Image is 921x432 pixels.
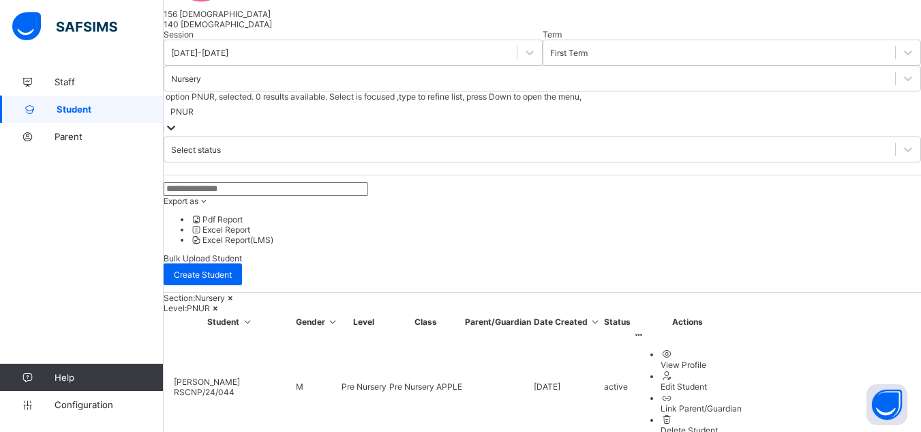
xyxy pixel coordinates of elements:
div: [DATE]-[DATE] [171,48,228,58]
img: safsims [12,12,117,41]
span: 156 [164,9,177,19]
th: Parent/Guardian [464,316,532,328]
span: RSCNP/24/044 [174,387,235,397]
span: Term [543,29,562,40]
span: Staff [55,76,164,87]
span: option PNUR, selected. [164,91,254,102]
div: Edit Student [661,381,742,392]
span: [DEMOGRAPHIC_DATA] [179,9,271,19]
span: Session [164,29,194,40]
div: First Term [550,48,588,58]
i: Sort in Ascending Order [327,317,339,327]
li: dropdown-list-item-null-0 [191,214,921,225]
span: Bulk Upload Student [164,253,242,263]
span: Student [57,104,164,115]
button: Open asap [866,384,907,425]
div: Nursery [171,74,201,84]
div: View Profile [661,360,742,370]
th: Student [166,316,294,328]
div: Link Parent/Guardian [661,403,742,414]
div: Select status [171,145,221,155]
span: Help [55,372,163,383]
th: Class [389,316,463,328]
span: active [604,381,628,392]
li: dropdown-list-item-null-2 [191,235,921,245]
span: 0 results available. Select is focused ,type to refine list, press Down to open the menu, [254,91,582,102]
span: [DEMOGRAPHIC_DATA] [181,19,272,29]
span: Parent [55,131,164,142]
span: Export as [164,196,198,206]
span: [PERSON_NAME] [174,377,240,387]
span: Section: Nursery [164,293,225,303]
span: Level: PNUR [164,303,210,313]
th: Level [341,316,387,328]
th: Date Created [533,316,602,328]
div: PNUR [170,106,194,117]
i: Sort in Ascending Order [241,317,253,327]
li: dropdown-list-item-null-1 [191,225,921,235]
span: 140 [164,19,179,29]
span: Create Student [174,270,232,280]
th: Actions [633,316,742,328]
i: Sort in Ascending Order [590,317,601,327]
th: Status [603,316,631,328]
span: Configuration [55,399,163,410]
th: Gender [295,316,339,328]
